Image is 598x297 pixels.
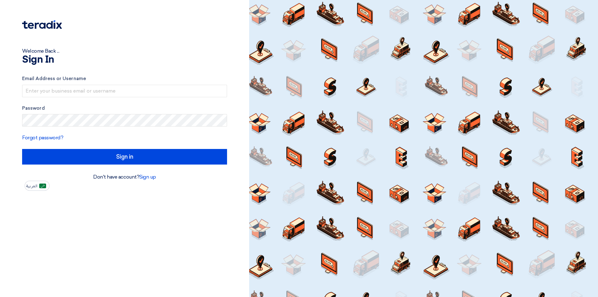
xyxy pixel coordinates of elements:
label: Email Address or Username [22,75,227,82]
div: Don't have account? [22,173,227,181]
a: Forgot password? [22,135,63,141]
button: العربية [25,181,50,191]
h1: Sign In [22,55,227,65]
label: Password [22,105,227,112]
span: العربية [26,184,37,188]
img: ar-AR.png [39,184,46,188]
img: Teradix logo [22,20,62,29]
a: Sign up [139,174,156,180]
div: Welcome Back ... [22,47,227,55]
input: Sign in [22,149,227,165]
input: Enter your business email or username [22,85,227,97]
